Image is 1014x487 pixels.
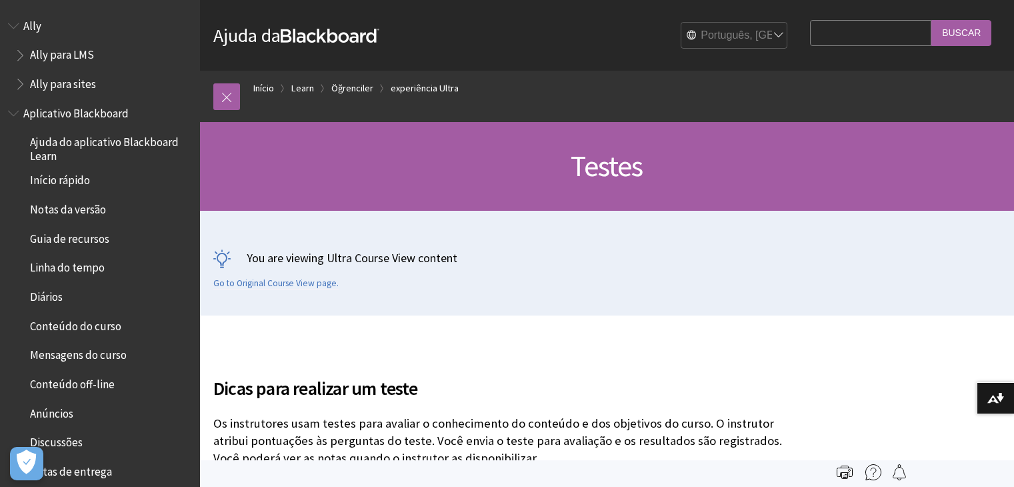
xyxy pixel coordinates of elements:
[30,402,73,420] span: Anúncios
[30,315,121,333] span: Conteúdo do curso
[30,373,115,391] span: Conteúdo off-line
[30,227,109,246] span: Guia de recursos
[213,23,379,47] a: Ajuda daBlackboard
[10,447,43,480] button: Abrir preferências
[30,432,83,450] span: Discussões
[30,286,63,304] span: Diários
[391,80,459,97] a: experiência Ultra
[281,29,379,43] strong: Blackboard
[931,20,991,46] input: Buscar
[331,80,373,97] a: Öğrenciler
[291,80,314,97] a: Learn
[253,80,274,97] a: Início
[30,73,96,91] span: Ally para sites
[865,464,881,480] img: More help
[837,464,853,480] img: Print
[23,102,129,120] span: Aplicativo Blackboard
[23,15,41,33] span: Ally
[8,15,192,95] nav: Book outline for Anthology Ally Help
[213,250,1001,266] p: You are viewing Ultra Course View content
[213,358,803,402] h2: Dicas para realizar um teste
[571,147,643,184] span: Testes
[30,257,105,275] span: Linha do tempo
[30,44,94,62] span: Ally para LMS
[30,169,90,187] span: Início rápido
[213,278,339,290] a: Go to Original Course View page.
[213,415,803,468] p: Os instrutores usam testes para avaliar o conhecimento do conteúdo e dos objetivos do curso. O in...
[30,131,191,163] span: Ajuda do aplicativo Blackboard Learn
[30,460,112,478] span: Datas de entrega
[30,344,127,362] span: Mensagens do curso
[891,464,907,480] img: Follow this page
[681,23,788,49] select: Site Language Selector
[30,198,106,216] span: Notas da versão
